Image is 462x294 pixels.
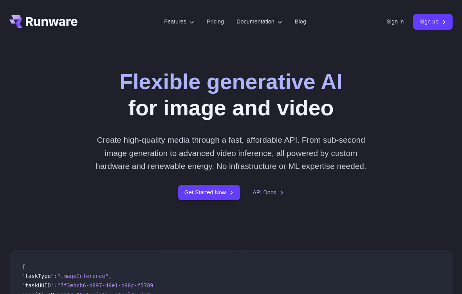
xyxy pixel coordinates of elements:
h1: for image and video [119,69,343,121]
a: API Docs [253,188,284,197]
span: { [22,264,25,270]
span: "7f3ebcb6-b897-49e1-b98c-f5789d2d40d7" [57,282,179,289]
a: Pricing [207,17,224,26]
a: Blog [295,17,306,26]
span: "taskType" [22,273,54,279]
a: Sign in [386,17,404,26]
span: "imageInference" [57,273,108,279]
strong: Flexible generative AI [119,70,343,94]
span: , [108,273,112,279]
label: Features [164,17,194,26]
span: : [54,282,57,289]
label: Documentation [236,17,282,26]
a: Get Started Now [178,185,240,200]
p: Create high-quality media through a fast, affordable API. From sub-second image generation to adv... [89,133,373,172]
a: Go to / [9,15,78,28]
span: : [54,273,57,279]
a: Sign up [413,14,453,29]
span: "taskUUID" [22,282,54,289]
